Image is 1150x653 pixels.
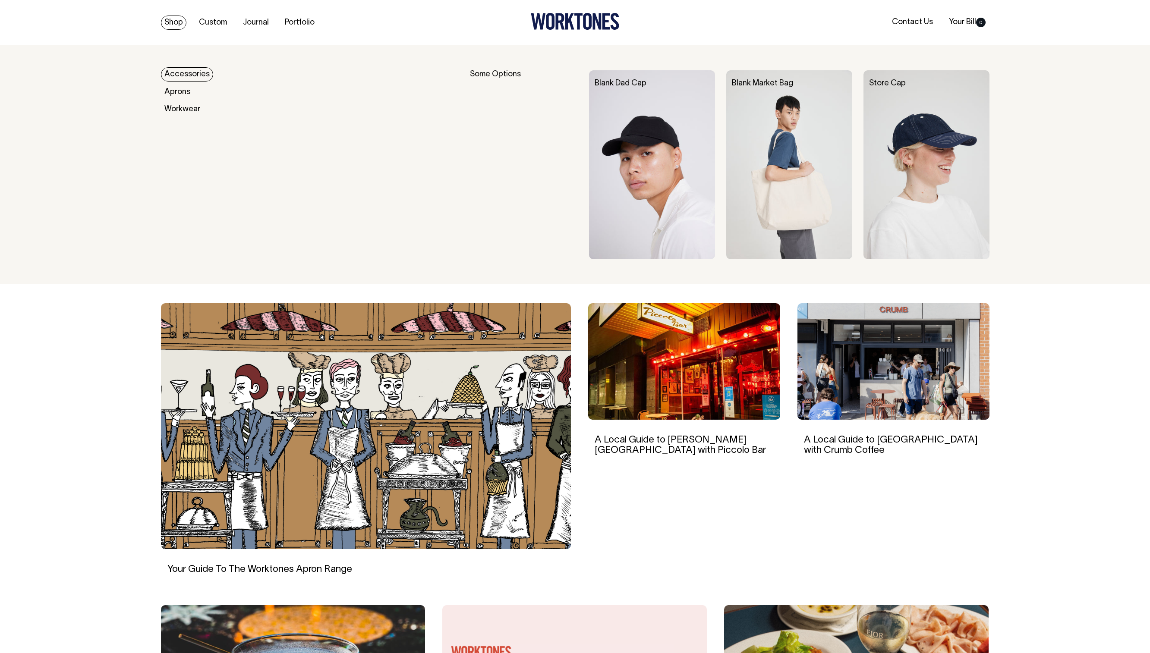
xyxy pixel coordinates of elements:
[863,70,989,259] img: Store Cap
[161,303,571,549] img: Your Guide To The Worktones Apron Range
[888,15,936,29] a: Contact Us
[195,16,230,30] a: Custom
[167,565,352,574] a: Your Guide To The Worktones Apron Range
[595,436,766,455] a: A Local Guide to [PERSON_NAME][GEOGRAPHIC_DATA] with Piccolo Bar
[797,303,989,420] img: People gather outside a cafe with a shopfront sign that reads "crumb".
[804,436,978,455] a: A Local Guide to [GEOGRAPHIC_DATA] with Crumb Coffee
[945,15,989,29] a: Your Bill0
[589,70,715,259] img: Blank Dad Cap
[869,80,906,87] a: Store Cap
[726,70,852,259] img: Blank Market Bag
[161,16,186,30] a: Shop
[976,18,986,27] span: 0
[161,67,213,82] a: Accessories
[161,102,204,116] a: Workwear
[281,16,318,30] a: Portfolio
[588,303,780,420] img: A Local Guide to Potts Point with Piccolo Bar
[161,85,194,99] a: Aprons
[732,80,793,87] a: Blank Market Bag
[470,70,578,259] div: Some Options
[239,16,272,30] a: Journal
[595,80,646,87] a: Blank Dad Cap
